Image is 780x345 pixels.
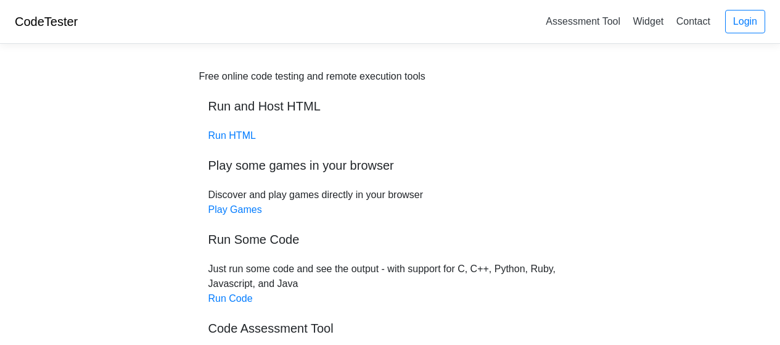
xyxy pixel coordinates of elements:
a: Widget [628,11,668,31]
a: Run Code [208,293,253,304]
a: CodeTester [15,15,78,28]
a: Contact [671,11,715,31]
a: Login [725,10,765,33]
div: Free online code testing and remote execution tools [199,69,425,84]
h5: Play some games in your browser [208,158,572,173]
h5: Run and Host HTML [208,99,572,114]
a: Run HTML [208,130,256,141]
a: Assessment Tool [541,11,625,31]
h5: Run Some Code [208,232,572,247]
h5: Code Assessment Tool [208,321,572,336]
a: Play Games [208,204,262,215]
